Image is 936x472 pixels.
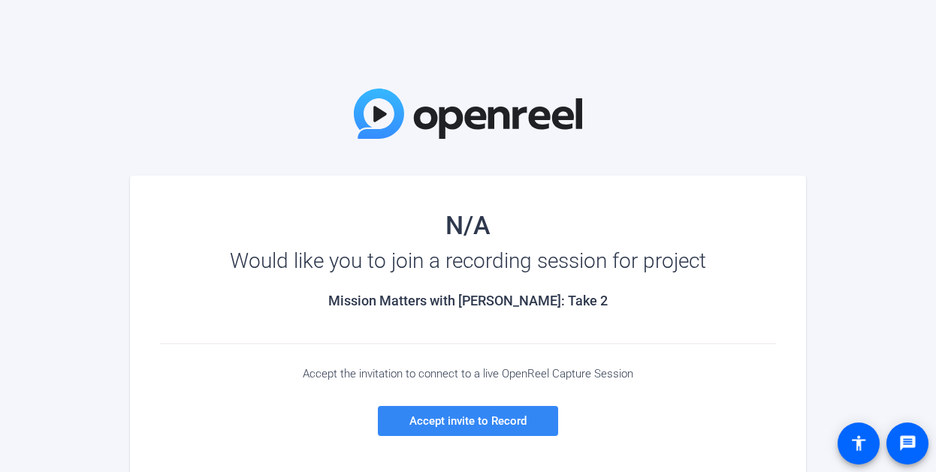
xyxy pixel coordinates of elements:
mat-icon: message [898,434,916,452]
div: Would like you to join a recording session for project [160,249,776,273]
img: OpenReel Logo [354,89,582,139]
div: N/A [160,213,776,237]
span: Accept invite to Record [409,414,527,428]
mat-icon: accessibility [850,434,868,452]
div: Accept the invitation to connect to a live OpenReel Capture Session [160,367,776,380]
h2: Mission Matters with [PERSON_NAME]: Take 2 [160,293,776,309]
a: Accept invite to Record [378,406,558,436]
